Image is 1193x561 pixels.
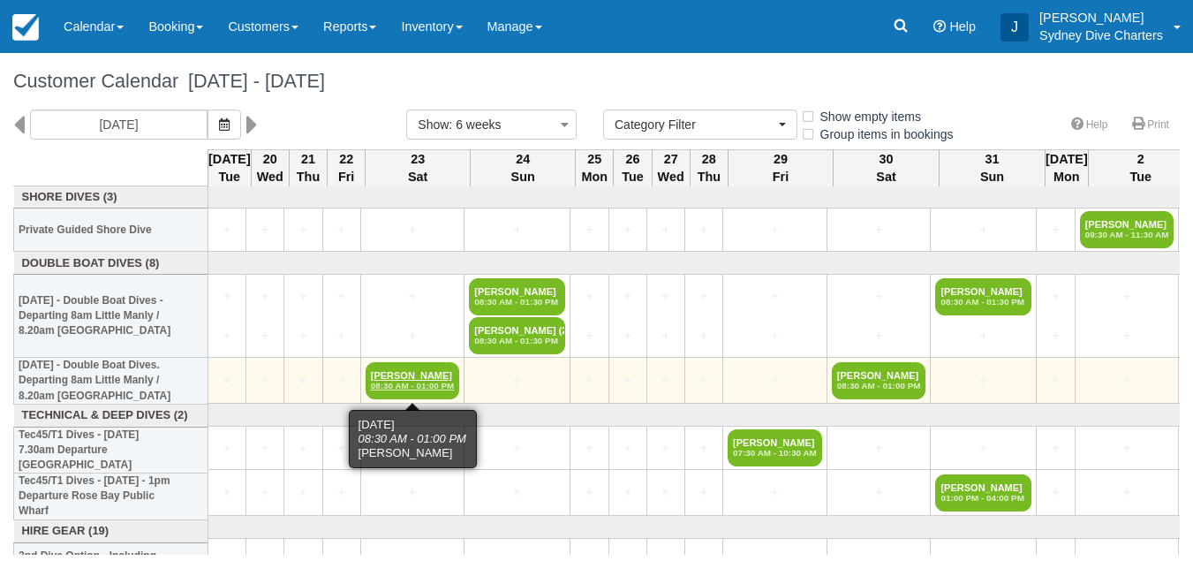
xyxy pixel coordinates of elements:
a: [PERSON_NAME]07:30 AM - 10:30 AM [728,429,822,466]
a: + [575,287,603,306]
em: 08:30 AM - 01:30 PM [474,336,560,346]
a: + [213,287,241,306]
a: + [213,371,241,390]
a: + [366,221,460,239]
a: + [1080,483,1174,502]
th: 25 Mon [576,149,614,186]
th: 20 Wed [251,149,289,186]
th: 22 Fri [328,149,366,186]
th: Tec45/T1 Dives - [DATE] - 1pm Departure Rose Bay Public Wharf [14,474,208,519]
a: + [614,221,642,239]
a: + [213,483,241,502]
a: + [213,439,241,458]
em: 07:30 AM - 10:30 AM [733,448,817,459]
a: + [690,371,718,390]
span: Group items in bookings [800,127,968,140]
a: [PERSON_NAME] (2)08:30 AM - 01:30 PM [469,317,565,354]
a: + [935,439,1031,458]
a: + [832,287,926,306]
a: + [1041,439,1069,458]
a: + [614,439,642,458]
a: + [289,287,317,306]
th: [DATE] Tue [208,149,252,186]
th: 26 Tue [614,149,652,186]
label: Show empty items [800,103,933,130]
em: 08:30 AM - 01:30 PM [474,297,560,307]
a: + [652,483,680,502]
a: + [614,371,642,390]
a: + [935,371,1031,390]
a: + [575,371,603,390]
a: + [469,371,565,390]
em: 01:00 PM - 04:00 PM [940,493,1026,504]
a: + [690,483,718,502]
th: 29 Fri [728,149,833,186]
th: 21 Thu [289,149,327,186]
a: + [251,287,279,306]
a: + [652,221,680,239]
th: 24 Sun [471,149,576,186]
a: + [213,327,241,345]
a: + [728,221,822,239]
a: + [1080,371,1174,390]
a: + [251,483,279,502]
th: [DATE] Mon [1045,149,1088,186]
a: + [652,439,680,458]
a: + [469,483,565,502]
a: + [690,327,718,345]
label: Group items in bookings [800,121,965,148]
a: + [832,483,926,502]
a: + [614,483,642,502]
button: Show: 6 weeks [406,110,577,140]
th: 27 Wed [652,149,690,186]
a: + [832,327,926,345]
a: + [728,371,822,390]
em: 09:30 AM - 11:30 AM [1085,230,1169,240]
a: + [289,371,317,390]
a: + [251,221,279,239]
a: + [1041,221,1069,239]
span: Show empty items [800,110,935,122]
a: + [213,221,241,239]
a: + [614,287,642,306]
a: + [832,439,926,458]
a: Print [1121,112,1180,138]
a: + [328,483,356,502]
a: [PERSON_NAME]08:30 AM - 01:30 PM [469,278,565,315]
a: + [690,439,718,458]
button: Category Filter [603,110,797,140]
a: + [1080,287,1174,306]
th: 28 Thu [690,149,728,186]
a: + [366,287,460,306]
em: 08:30 AM - 01:30 PM [940,297,1026,307]
a: [PERSON_NAME]09:30 AM - 11:30 AM [1080,211,1174,248]
a: + [1041,287,1069,306]
th: Tec45/T1 Dives - [DATE] 7.30am Departure [GEOGRAPHIC_DATA] [14,427,208,473]
span: Help [949,19,976,34]
em: 08:30 AM - 01:00 PM [371,381,455,391]
i: Help [933,20,946,33]
a: + [728,483,822,502]
em: 08:30 AM - 01:00 PM [837,381,921,391]
span: Show [418,118,449,132]
a: + [328,327,356,345]
a: [PERSON_NAME]08:30 AM - 01:30 PM [935,278,1031,315]
a: + [251,439,279,458]
div: J [1000,13,1029,42]
a: + [575,483,603,502]
a: + [366,439,460,458]
img: checkfront-main-nav-mini-logo.png [12,14,39,41]
a: + [328,287,356,306]
a: + [366,327,460,345]
a: Help [1061,112,1119,138]
a: + [575,327,603,345]
a: + [1080,439,1174,458]
a: + [575,221,603,239]
a: + [1041,483,1069,502]
a: + [469,439,565,458]
th: [DATE] - Double Boat Dives - Departing 8am Little Manly / 8.20am [GEOGRAPHIC_DATA] [14,275,208,358]
th: 23 Sat [366,149,471,186]
a: Hire Gear (19) [19,523,204,540]
a: + [328,371,356,390]
th: Private Guided Shore Dive [14,208,208,252]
